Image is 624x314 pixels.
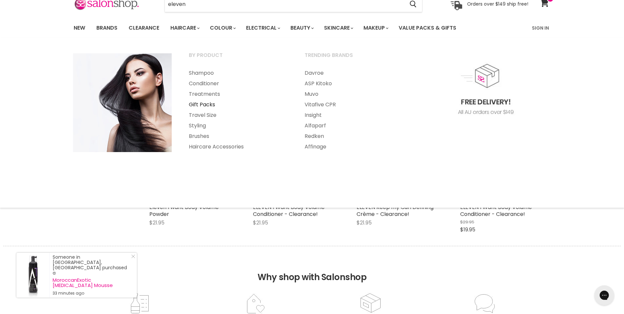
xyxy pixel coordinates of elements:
[460,203,532,218] a: ELEVEN I Want Body Volume Conditioner - Clearance!
[69,18,495,38] ul: Main menu
[296,68,411,78] a: Davroe
[181,142,295,152] a: Haircare Accessories
[53,277,130,288] a: MoroccanExotic [MEDICAL_DATA] Mousse
[165,21,204,35] a: Haircare
[181,50,295,66] a: By Product
[149,203,219,218] a: Eleven I want Body Volume Powder
[124,21,164,35] a: Clearance
[181,110,295,120] a: Travel Size
[528,21,553,35] a: Sign In
[296,120,411,131] a: Alfaparf
[357,203,434,218] a: ELEVEN Keep my Curl Defining Crème - Clearance!
[181,120,295,131] a: Styling
[296,99,411,110] a: Vitafive CPR
[296,78,411,89] a: ASP Kitoko
[467,1,528,7] p: Orders over $149 ship free!
[296,89,411,99] a: Muvo
[181,89,295,99] a: Treatments
[296,68,411,152] ul: Main menu
[359,21,392,35] a: Makeup
[181,131,295,142] a: Brushes
[319,21,357,35] a: Skincare
[205,21,240,35] a: Colour
[253,203,325,218] a: ELEVEN I Want Body Volume Conditioner - Clearance!
[149,219,164,226] span: $21.95
[181,68,295,152] ul: Main menu
[3,246,621,292] h2: Why shop with Salonshop
[131,254,135,258] svg: Close Icon
[296,142,411,152] a: Affinage
[53,254,130,296] div: Someone in [GEOGRAPHIC_DATA], [GEOGRAPHIC_DATA] purchased a
[91,21,122,35] a: Brands
[65,18,559,38] nav: Main
[181,99,295,110] a: Gift Packs
[296,110,411,120] a: Insight
[296,50,411,66] a: Trending Brands
[69,21,90,35] a: New
[129,254,135,261] a: Close Notification
[181,78,295,89] a: Conditioner
[286,21,318,35] a: Beauty
[394,21,461,35] a: Value Packs & Gifts
[241,21,284,35] a: Electrical
[181,68,295,78] a: Shampoo
[460,219,474,225] span: $29.95
[53,291,130,296] small: 33 minutes ago
[253,219,268,226] span: $21.95
[16,253,49,298] a: Visit product page
[296,131,411,142] a: Redken
[357,219,372,226] span: $21.95
[591,283,617,307] iframe: Gorgias live chat messenger
[460,226,475,233] span: $19.95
